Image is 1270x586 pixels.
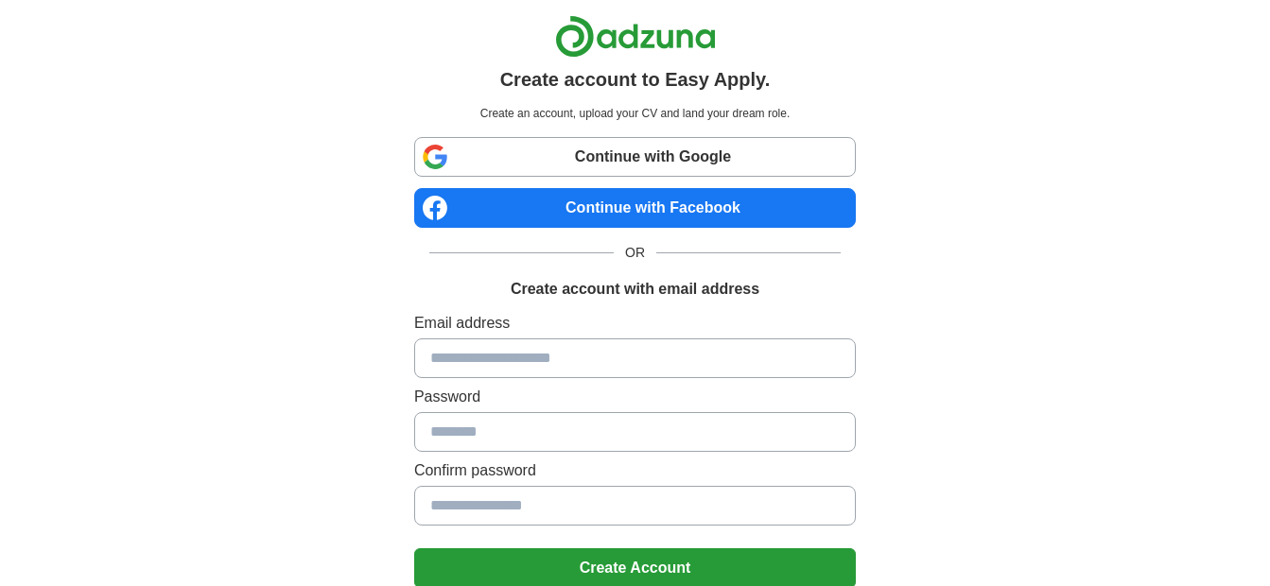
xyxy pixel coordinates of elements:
img: Adzuna logo [555,15,716,58]
p: Create an account, upload your CV and land your dream role. [418,105,852,122]
label: Email address [414,312,856,335]
a: Continue with Google [414,137,856,177]
h1: Create account to Easy Apply. [500,65,771,94]
label: Confirm password [414,459,856,482]
h1: Create account with email address [511,278,759,301]
label: Password [414,386,856,408]
span: OR [614,243,656,263]
a: Continue with Facebook [414,188,856,228]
